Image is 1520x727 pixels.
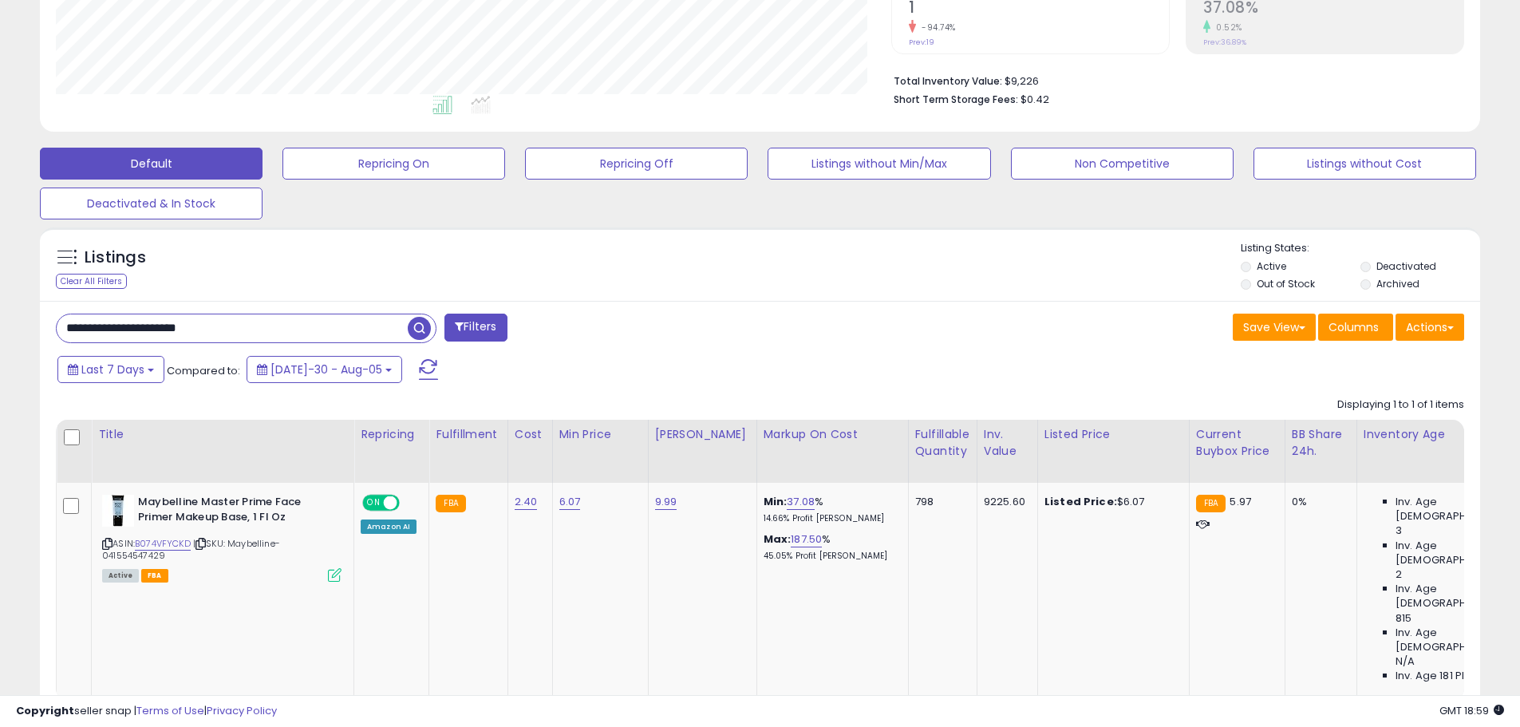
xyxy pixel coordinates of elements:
[764,551,896,562] p: 45.05% Profit [PERSON_NAME]
[167,363,240,378] span: Compared to:
[136,703,204,718] a: Terms of Use
[1257,277,1315,290] label: Out of Stock
[909,38,934,47] small: Prev: 19
[1196,426,1278,460] div: Current Buybox Price
[102,569,139,583] span: All listings currently available for purchase on Amazon
[984,495,1025,509] div: 9225.60
[1376,277,1419,290] label: Archived
[1329,319,1379,335] span: Columns
[85,247,146,269] h5: Listings
[894,74,1002,88] b: Total Inventory Value:
[1254,148,1476,180] button: Listings without Cost
[16,704,277,719] div: seller snap | |
[756,420,908,483] th: The percentage added to the cost of goods (COGS) that forms the calculator for Min & Max prices.
[16,703,74,718] strong: Copyright
[282,148,505,180] button: Repricing On
[207,703,277,718] a: Privacy Policy
[1292,495,1344,509] div: 0%
[361,520,417,534] div: Amazon AI
[655,426,750,443] div: [PERSON_NAME]
[361,426,422,443] div: Repricing
[1257,259,1286,273] label: Active
[915,495,965,509] div: 798
[1044,426,1182,443] div: Listed Price
[1044,494,1117,509] b: Listed Price:
[515,494,538,510] a: 2.40
[764,494,788,509] b: Min:
[1233,314,1316,341] button: Save View
[525,148,748,180] button: Repricing Off
[1396,611,1411,626] span: 815
[1396,524,1402,538] span: 3
[655,494,677,510] a: 9.99
[764,531,792,547] b: Max:
[1396,314,1464,341] button: Actions
[1210,22,1242,34] small: 0.52%
[515,426,546,443] div: Cost
[916,22,956,34] small: -94.74%
[102,495,342,580] div: ASIN:
[1337,397,1464,413] div: Displaying 1 to 1 of 1 items
[559,426,642,443] div: Min Price
[444,314,507,342] button: Filters
[1396,567,1402,582] span: 2
[1318,314,1393,341] button: Columns
[57,356,164,383] button: Last 7 Days
[894,70,1452,89] li: $9,226
[102,537,280,561] span: | SKU: Maybelline-041554547429
[894,93,1018,106] b: Short Term Storage Fees:
[1011,148,1234,180] button: Non Competitive
[436,495,465,512] small: FBA
[1021,92,1049,107] span: $0.42
[791,531,822,547] a: 187.50
[247,356,402,383] button: [DATE]-30 - Aug-05
[764,495,896,524] div: %
[40,188,263,219] button: Deactivated & In Stock
[915,426,970,460] div: Fulfillable Quantity
[1396,669,1479,683] span: Inv. Age 181 Plus:
[764,532,896,562] div: %
[141,569,168,583] span: FBA
[1439,703,1504,718] span: 2025-08-13 18:59 GMT
[40,148,263,180] button: Default
[135,537,191,551] a: B074VFYCKD
[984,426,1031,460] div: Inv. value
[138,495,332,528] b: Maybelline Master Prime Face Primer Makeup Base, 1 Fl Oz
[270,362,382,377] span: [DATE]-30 - Aug-05
[436,426,500,443] div: Fulfillment
[1396,654,1415,669] span: N/A
[98,426,347,443] div: Title
[1203,38,1246,47] small: Prev: 36.89%
[764,426,902,443] div: Markup on Cost
[1376,259,1436,273] label: Deactivated
[1292,426,1350,460] div: BB Share 24h.
[768,148,990,180] button: Listings without Min/Max
[102,495,134,527] img: 41e5PE1CGdL._SL40_.jpg
[81,362,144,377] span: Last 7 Days
[764,513,896,524] p: 14.66% Profit [PERSON_NAME]
[1196,495,1226,512] small: FBA
[1241,241,1480,256] p: Listing States:
[1230,494,1251,509] span: 5.97
[559,494,581,510] a: 6.07
[56,274,127,289] div: Clear All Filters
[1044,495,1177,509] div: $6.07
[397,496,423,510] span: OFF
[364,496,384,510] span: ON
[787,494,815,510] a: 37.08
